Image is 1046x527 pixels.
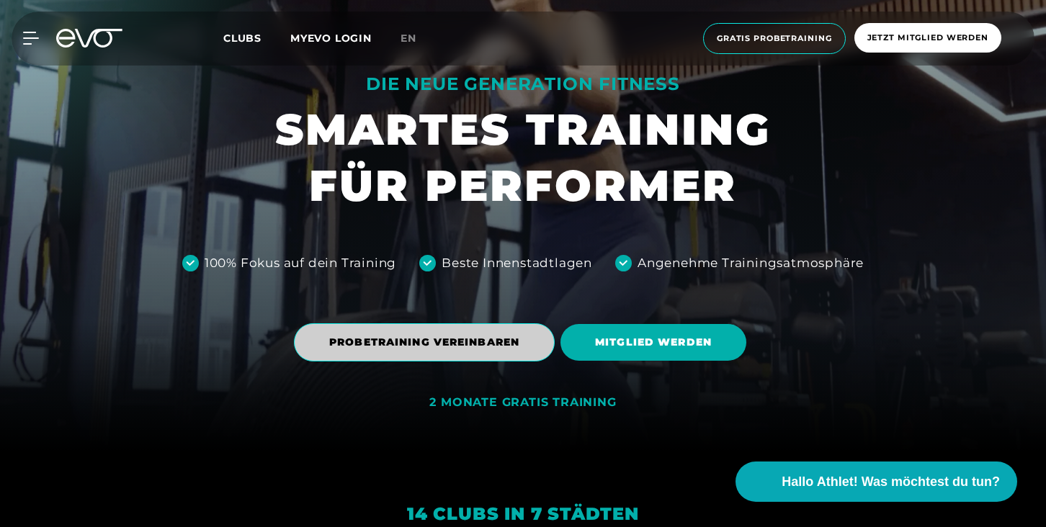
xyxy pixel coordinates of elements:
a: Clubs [223,31,290,45]
span: Jetzt Mitglied werden [867,32,988,44]
span: Gratis Probetraining [717,32,832,45]
span: Clubs [223,32,261,45]
span: en [401,32,416,45]
a: en [401,30,434,47]
a: PROBETRAINING VEREINBAREN [294,312,560,372]
button: Hallo Athlet! Was möchtest du tun? [736,461,1017,502]
span: MITGLIED WERDEN [595,335,712,350]
a: Jetzt Mitglied werden [850,23,1006,54]
div: Beste Innenstadtlagen [442,254,592,273]
div: 100% Fokus auf dein Training [205,254,396,273]
a: Gratis Probetraining [699,23,850,54]
div: Angenehme Trainingsatmosphäre [638,254,864,273]
div: 2 MONATE GRATIS TRAINING [429,395,616,410]
span: Hallo Athlet! Was möchtest du tun? [782,472,1000,492]
em: 14 Clubs in 7 Städten [407,503,639,524]
h1: SMARTES TRAINING FÜR PERFORMER [275,102,771,214]
a: MYEVO LOGIN [290,32,372,45]
span: PROBETRAINING VEREINBAREN [329,335,519,350]
div: DIE NEUE GENERATION FITNESS [275,73,771,96]
a: MITGLIED WERDEN [560,313,752,371]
